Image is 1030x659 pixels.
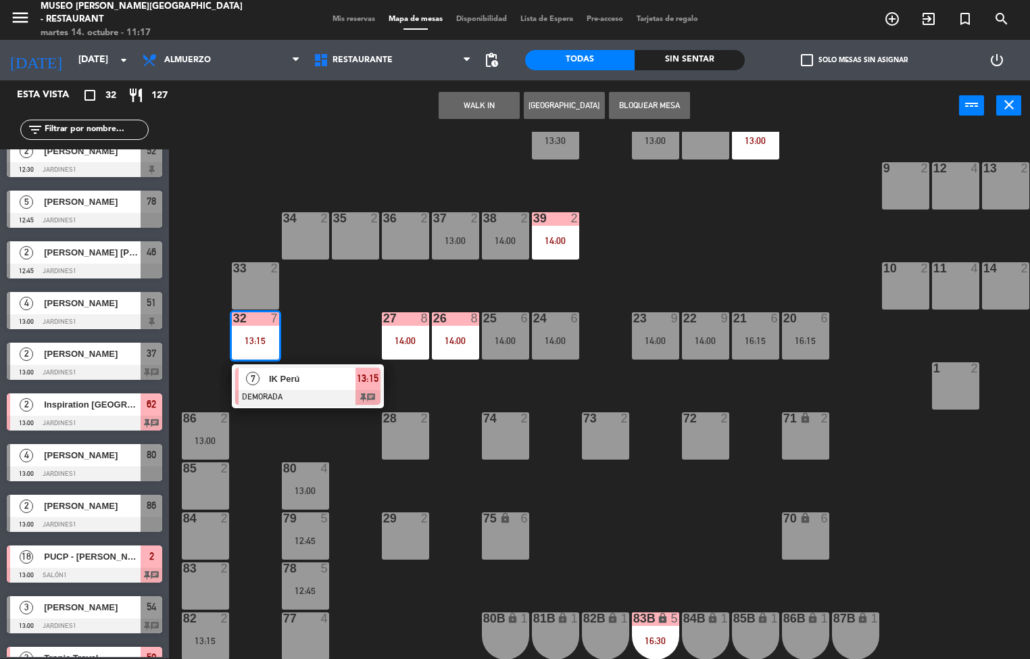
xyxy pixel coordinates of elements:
[964,97,980,113] i: power_input
[870,612,879,625] div: 1
[282,486,329,495] div: 13:00
[20,601,33,614] span: 3
[483,412,484,424] div: 74
[44,397,141,412] span: Inspiration [GEOGRAPHIC_DATA]/[PERSON_NAME] X 2
[182,436,229,445] div: 13:00
[20,145,33,158] span: 2
[580,16,630,23] span: Pre-acceso
[164,55,211,65] span: Almuerzo
[884,11,900,27] i: add_circle_outline
[10,7,30,28] i: menu
[246,372,260,385] span: 7
[449,16,514,23] span: Disponibilidad
[432,236,479,245] div: 13:00
[483,512,484,524] div: 75
[20,449,33,462] span: 4
[720,412,729,424] div: 2
[20,550,33,564] span: 18
[883,262,884,274] div: 10
[670,312,679,324] div: 9
[44,448,141,462] span: [PERSON_NAME]
[957,11,973,27] i: turned_in_not
[270,262,278,274] div: 2
[801,54,908,66] label: Solo mesas sin asignar
[609,92,690,119] button: Bloquear Mesa
[105,88,116,103] span: 32
[520,212,529,224] div: 2
[147,599,156,615] span: 54
[820,312,829,324] div: 6
[326,16,382,23] span: Mis reservas
[520,612,529,625] div: 1
[570,612,579,625] div: 1
[220,462,228,474] div: 2
[470,312,479,324] div: 8
[733,312,734,324] div: 21
[20,347,33,361] span: 2
[283,612,284,625] div: 77
[683,612,684,625] div: 84B
[233,312,234,324] div: 32
[433,312,434,324] div: 26
[20,398,33,412] span: 2
[532,336,579,345] div: 14:00
[183,412,184,424] div: 86
[570,312,579,324] div: 6
[520,312,529,324] div: 6
[632,636,679,645] div: 16:30
[482,336,529,345] div: 14:00
[620,612,629,625] div: 1
[27,122,43,138] i: filter_list
[20,195,33,209] span: 5
[921,162,929,174] div: 2
[570,212,579,224] div: 2
[320,612,328,625] div: 4
[1021,262,1029,274] div: 2
[800,412,811,424] i: lock
[183,462,184,474] div: 85
[683,412,684,424] div: 72
[439,92,520,119] button: WALK IN
[82,87,98,103] i: crop_square
[532,236,579,245] div: 14:00
[370,212,378,224] div: 2
[147,396,156,412] span: 62
[707,612,718,624] i: lock
[959,95,984,116] button: power_input
[44,347,141,361] span: [PERSON_NAME]
[433,212,434,224] div: 37
[783,312,784,324] div: 20
[483,212,484,224] div: 38
[183,562,184,575] div: 83
[383,512,384,524] div: 29
[732,136,779,145] div: 13:00
[233,262,234,274] div: 33
[283,212,284,224] div: 34
[800,512,811,524] i: lock
[183,612,184,625] div: 82
[147,193,156,210] span: 78
[583,612,584,625] div: 82B
[320,512,328,524] div: 5
[383,312,384,324] div: 27
[820,412,829,424] div: 2
[933,262,934,274] div: 11
[720,312,729,324] div: 9
[933,162,934,174] div: 12
[983,262,984,274] div: 14
[220,612,228,625] div: 2
[383,212,384,224] div: 36
[770,312,779,324] div: 6
[971,362,979,374] div: 2
[44,296,141,310] span: [PERSON_NAME]
[147,295,156,311] span: 51
[147,143,156,159] span: 52
[151,88,168,103] span: 127
[333,212,334,224] div: 35
[20,246,33,260] span: 2
[282,586,329,595] div: 12:45
[232,336,279,345] div: 13:15
[770,612,779,625] div: 1
[524,92,605,119] button: [GEOGRAPHIC_DATA]
[149,548,154,564] span: 2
